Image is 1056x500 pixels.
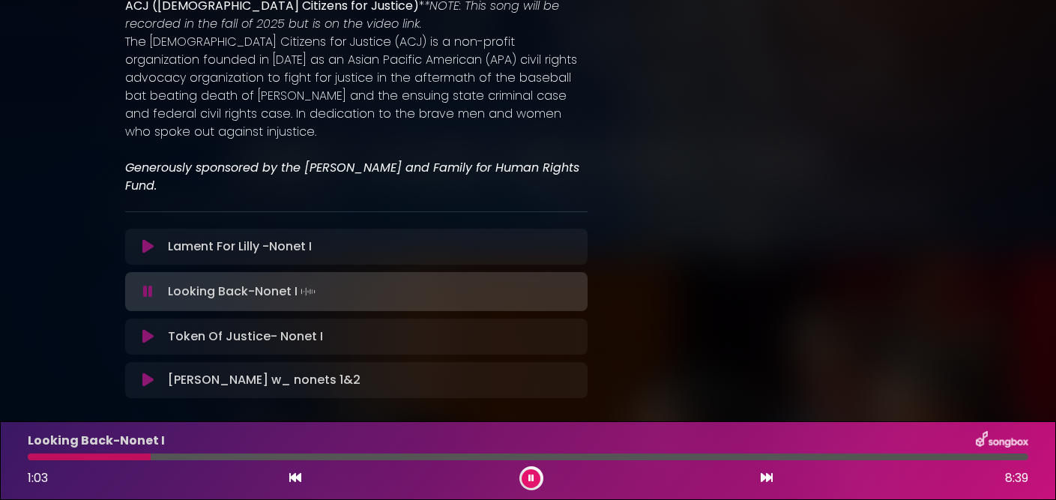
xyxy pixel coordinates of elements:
[298,281,319,302] img: waveform4.gif
[125,159,579,194] em: Generously sponsored by the [PERSON_NAME] and Family for Human Rights Fund.
[125,33,588,141] p: The [DEMOGRAPHIC_DATA] Citizens for Justice (ACJ) is a non-profit organization founded in [DATE] ...
[168,371,360,389] p: [PERSON_NAME] w_ nonets 1&2
[976,431,1028,451] img: songbox-logo-white.png
[168,238,312,256] p: Lament For Lilly -Nonet I
[168,281,319,302] p: Looking Back-Nonet I
[168,328,323,346] p: Token Of Justice- Nonet I
[28,432,165,450] p: Looking Back-Nonet I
